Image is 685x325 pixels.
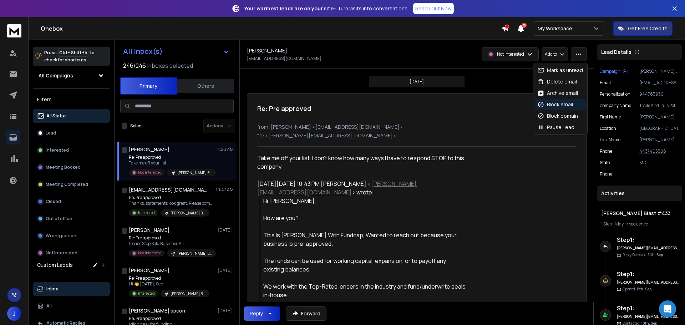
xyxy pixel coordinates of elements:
div: Block email [538,101,573,108]
p: [DATE] [218,308,234,314]
div: Block domain [538,112,578,120]
p: Re: Pre approved [129,275,209,281]
p: Add to [545,51,557,57]
h1: [PERSON_NAME] [129,146,169,153]
span: 246 / 246 [123,61,146,70]
h1: [EMAIL_ADDRESS][DOMAIN_NAME] [129,186,207,193]
p: Email [600,80,611,86]
p: Hi 👋 [DATE], Sep [129,281,209,287]
p: [EMAIL_ADDRESS][DOMAIN_NAME] [247,56,321,61]
div: This Is [PERSON_NAME] With Fundcap, Wanted to reach out because your business is pre-approved. [263,231,466,248]
h6: Step 1 : [617,304,679,313]
div: The funds can be used for working capital, expansion, or to payoff any existing balances [263,257,466,274]
span: 50 [522,23,527,28]
p: [PERSON_NAME] Blast #433 [177,170,212,176]
div: | [601,221,678,227]
h1: [PERSON_NAME] [247,47,287,54]
p: Interested [138,210,155,215]
p: to: <[PERSON_NAME][EMAIL_ADDRESS][DOMAIN_NAME]> [257,132,576,139]
p: 11:28 AM [217,147,234,152]
p: [DATE] [410,79,424,85]
p: First Name [600,114,621,120]
p: All Status [46,113,67,119]
p: My Workspace [538,25,575,32]
p: [GEOGRAPHIC_DATA] [639,126,679,131]
p: Re: Pre approved [129,154,214,160]
h1: Re: Pre approved [257,103,311,113]
p: Personalization [600,91,630,97]
div: Pause Lead [538,124,574,131]
span: 1 Step [601,221,612,227]
h3: Filters [33,95,110,105]
div: [DATE][DATE] 10:43 PM [PERSON_NAME] < > wrote: [257,179,466,197]
p: [PERSON_NAME] Blast #433 [171,210,205,216]
p: [PERSON_NAME] Blast #433 [177,251,212,256]
div: How are you? [263,214,466,222]
p: Campaign [600,68,620,74]
p: Lead Details [601,49,631,56]
h1: [PERSON_NAME] Blast #433 [601,210,678,217]
span: J [7,306,21,321]
strong: Your warmest leads are on your site [244,5,334,12]
p: Inbox [46,286,58,292]
button: Primary [120,77,177,95]
h3: Custom Labels [37,261,73,269]
h6: [PERSON_NAME][EMAIL_ADDRESS][DOMAIN_NAME] [617,245,679,251]
label: Select [130,123,143,129]
p: Re: Pre approved [129,195,214,200]
p: Press to check for shortcuts. [44,49,95,64]
p: Reach Out Now [415,5,452,12]
h1: [PERSON_NAME] [129,227,169,234]
p: [PERSON_NAME] Blast #433 [171,291,205,296]
div: Delete email [538,78,577,85]
div: Activities [597,186,682,201]
p: from: [PERSON_NAME] <[EMAIL_ADDRESS][DOMAIN_NAME]> [257,123,576,131]
p: 10:47 AM [216,187,234,193]
p: Take me off your list. [129,160,214,166]
div: Mark as unread [538,67,583,74]
p: Company Name [600,103,631,108]
h1: Onebox [41,24,502,33]
span: Ctrl + Shift + k [58,49,88,57]
div: We work with the Top-Rated lenders in the industry and fund/underwrite deals in-house. [263,282,466,299]
p: Wrong person [46,233,76,239]
h3: Inboxes selected [147,61,193,70]
h6: [PERSON_NAME][EMAIL_ADDRESS][DOMAIN_NAME] [617,280,679,285]
div: Hi [PERSON_NAME], [263,197,466,205]
p: Not Interested [497,51,524,57]
p: MD [639,160,679,166]
p: [DATE] [218,227,234,233]
div: Open Intercom Messenger [659,300,676,318]
p: [PERSON_NAME] [639,137,679,143]
p: Re: Pre approved [129,316,214,321]
p: Not Interested [138,170,162,175]
p: [DATE] [218,268,234,273]
p: Phone [600,148,612,154]
span: 11th, Sep [636,286,651,291]
div: Take me off your list. I don't know how many ways I have to respond STOP to this company. [257,154,466,171]
div: Archive email [538,90,578,97]
p: Phone [600,171,612,177]
p: Thanks, statements look great. Please complete [129,200,214,206]
p: location [600,126,616,131]
p: Please Stop Sold Business All [129,241,214,247]
p: Reply Received [623,252,663,258]
p: [PERSON_NAME] Blast #433 [639,68,679,74]
h6: [PERSON_NAME][EMAIL_ADDRESS][DOMAIN_NAME] [617,314,679,319]
p: Last Name [600,137,620,143]
button: Others [177,78,234,94]
p: Interested [138,291,155,296]
button: Forward [286,306,326,321]
p: All [46,303,52,309]
h1: [PERSON_NAME] [129,267,169,274]
p: Re: Pre approved [129,235,214,241]
p: – Turn visits into conversations [244,5,407,12]
p: State [600,160,610,166]
div: Reply [250,310,263,317]
p: [EMAIL_ADDRESS][DOMAIN_NAME] [639,80,679,86]
p: Not Interested [138,250,162,256]
p: Closed [46,199,61,204]
h1: All Campaigns [39,72,73,79]
p: Meeting Completed [46,182,88,187]
tcxspan: Call 4437405308 via 3CX [639,148,666,154]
